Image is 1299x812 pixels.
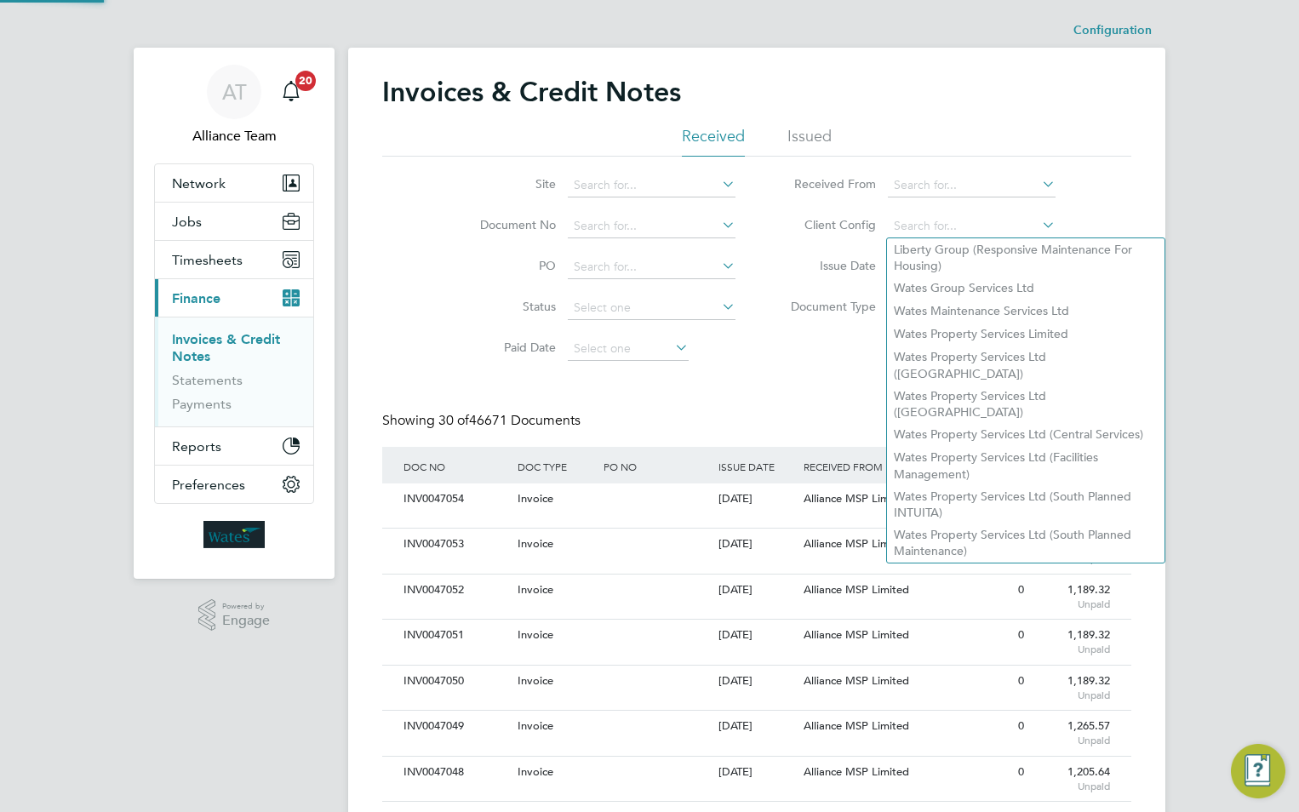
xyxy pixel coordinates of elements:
span: Invoice [518,491,553,506]
li: Wates Property Services Ltd (Central Services) [887,423,1165,446]
div: Finance [155,317,313,426]
span: 20 [295,71,316,91]
span: Alliance Team [154,126,314,146]
span: Unpaid [1033,689,1110,702]
div: INV0047049 [399,711,513,742]
div: ISSUE DATE [714,447,800,486]
div: [DATE] [714,666,800,697]
label: Received From [778,176,876,192]
div: RECEIVED FROM [799,447,942,486]
label: Issue Date [778,258,876,273]
a: ATAlliance Team [154,65,314,146]
img: wates-logo-retina.png [203,521,265,548]
div: INV0047050 [399,666,513,697]
label: Status [458,299,556,314]
div: [DATE] [714,711,800,742]
span: Invoice [518,764,553,779]
span: Unpaid [1033,780,1110,793]
span: Preferences [172,477,245,493]
span: Powered by [222,599,270,614]
span: Invoice [518,536,553,551]
span: AT [222,81,247,103]
li: Wates Property Services Ltd (Facilities Management) [887,446,1165,484]
button: Timesheets [155,241,313,278]
li: Configuration [1073,14,1152,48]
div: 1,205.64 [1028,757,1114,801]
div: 1,189.32 [1028,666,1114,710]
span: 0 [1018,673,1024,688]
div: 1,265.57 [1028,711,1114,755]
div: [DATE] [714,575,800,606]
label: Site [458,176,556,192]
span: Invoice [518,718,553,733]
label: Client Config [778,217,876,232]
div: Showing [382,412,584,430]
a: Invoices & Credit Notes [172,331,280,364]
span: Network [172,175,226,192]
label: Document No [458,217,556,232]
span: Alliance MSP Limited [804,582,909,597]
button: Finance [155,279,313,317]
span: Unpaid [1033,734,1110,747]
span: Alliance MSP Limited [804,673,909,688]
div: INV0047053 [399,529,513,560]
span: Unpaid [1033,598,1110,611]
span: 0 [1018,718,1024,733]
span: 0 [1018,582,1024,597]
button: Engage Resource Center [1231,744,1285,798]
span: 46671 Documents [438,412,581,429]
div: [DATE] [714,757,800,788]
span: Alliance MSP Limited [804,764,909,779]
span: Alliance MSP Limited [804,491,909,506]
input: Select one [568,337,689,361]
li: Wates Property Services Ltd (South Planned Maintenance) [887,523,1165,562]
input: Search for... [568,214,735,238]
li: Wates Property Services Limited [887,323,1165,346]
div: 1,189.32 [1028,620,1114,664]
button: Network [155,164,313,202]
li: Received [682,126,745,157]
div: DOC TYPE [513,447,599,486]
span: Alliance MSP Limited [804,536,909,551]
span: Finance [172,290,220,306]
label: Document Type [778,299,876,314]
span: Alliance MSP Limited [804,718,909,733]
li: Wates Property Services Ltd ([GEOGRAPHIC_DATA]) [887,385,1165,423]
li: Issued [787,126,832,157]
span: Invoice [518,673,553,688]
div: INV0047051 [399,620,513,651]
a: Powered byEngage [198,599,271,632]
li: Liberty Group (Responsive Maintenance For Housing) [887,238,1165,277]
div: [DATE] [714,529,800,560]
span: Jobs [172,214,202,230]
div: INV0047052 [399,575,513,606]
input: Select one [568,296,735,320]
span: Alliance MSP Limited [804,627,909,642]
li: Wates Property Services Ltd (South Planned INTUITA) [887,485,1165,523]
span: Unpaid [1033,643,1110,656]
span: Timesheets [172,252,243,268]
span: Invoice [518,582,553,597]
a: Payments [172,396,232,412]
div: [DATE] [714,483,800,515]
input: Search for... [888,214,1056,238]
div: INV0047048 [399,757,513,788]
li: Wates Group Services Ltd [887,277,1165,300]
label: PO [458,258,556,273]
label: Paid Date [458,340,556,355]
span: 30 of [438,412,469,429]
span: Reports [172,438,221,455]
input: Search for... [568,174,735,197]
span: 0 [1018,764,1024,779]
a: Go to home page [154,521,314,548]
h2: Invoices & Credit Notes [382,75,681,109]
div: PO NO [599,447,713,486]
li: Wates Property Services Ltd ([GEOGRAPHIC_DATA]) [887,346,1165,384]
input: Search for... [888,174,1056,197]
button: Preferences [155,466,313,503]
div: DOC NO [399,447,513,486]
div: INV0047054 [399,483,513,515]
input: Search for... [568,255,735,279]
a: 20 [274,65,308,119]
a: Statements [172,372,243,388]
